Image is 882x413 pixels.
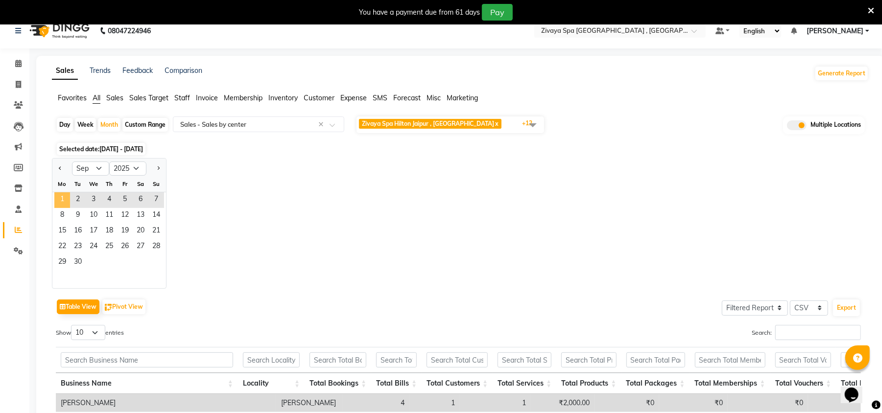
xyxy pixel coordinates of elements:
span: 9 [70,208,86,224]
div: Tuesday, September 2, 2025 [70,192,86,208]
th: Business Name: activate to sort column ascending [56,373,238,394]
span: 21 [148,224,164,239]
div: Th [101,176,117,192]
span: 13 [133,208,148,224]
td: ₹2,000.00 [531,394,595,412]
div: Wednesday, September 3, 2025 [86,192,101,208]
span: 18 [101,224,117,239]
td: [PERSON_NAME] [276,394,343,412]
div: Tuesday, September 16, 2025 [70,224,86,239]
span: 16 [70,224,86,239]
span: 24 [86,239,101,255]
input: Search Total Bookings [310,352,366,367]
span: Customer [304,93,334,102]
th: Total Customers: activate to sort column ascending [422,373,493,394]
div: Sunday, September 14, 2025 [148,208,164,224]
button: Previous month [56,161,64,176]
img: logo [25,17,92,45]
th: Total Services: activate to sort column ascending [493,373,556,394]
div: Sunday, September 28, 2025 [148,239,164,255]
th: Total Products: activate to sort column ascending [556,373,621,394]
div: Friday, September 26, 2025 [117,239,133,255]
label: Search: [752,325,861,340]
span: 1 [54,192,70,208]
div: Thursday, September 11, 2025 [101,208,117,224]
td: 4 [343,394,409,412]
th: Total Bills: activate to sort column ascending [371,373,422,394]
span: Sales [106,93,123,102]
td: ₹0 [808,394,874,412]
td: ₹0 [659,394,728,412]
div: Monday, September 29, 2025 [54,255,70,271]
span: 2 [70,192,86,208]
span: 10 [86,208,101,224]
div: Monday, September 22, 2025 [54,239,70,255]
b: 08047224946 [108,17,151,45]
div: Sa [133,176,148,192]
span: Zivaya Spa Hilton Jaipur , [GEOGRAPHIC_DATA] [362,120,494,127]
span: Membership [224,93,262,102]
span: 17 [86,224,101,239]
span: 15 [54,224,70,239]
button: Next month [154,161,162,176]
span: Multiple Locations [810,120,861,130]
span: +12 [522,119,540,127]
input: Search Business Name [61,352,233,367]
select: Showentries [71,325,105,340]
span: [DATE] - [DATE] [99,145,143,153]
div: Fr [117,176,133,192]
a: Comparison [165,66,202,75]
div: Sunday, September 21, 2025 [148,224,164,239]
span: 22 [54,239,70,255]
span: Clear all [318,119,327,130]
a: x [494,120,499,127]
span: 5 [117,192,133,208]
span: 30 [70,255,86,271]
span: 12 [117,208,133,224]
iframe: chat widget [841,374,872,403]
span: 11 [101,208,117,224]
select: Select month [72,161,109,176]
span: All [93,93,100,102]
span: [PERSON_NAME] [807,26,863,36]
input: Search Total Services [498,352,551,367]
td: ₹0 [728,394,808,412]
input: Search Locality [243,352,300,367]
div: Friday, September 19, 2025 [117,224,133,239]
div: Monday, September 15, 2025 [54,224,70,239]
div: Tuesday, September 9, 2025 [70,208,86,224]
input: Search Total Vouchers [775,352,832,367]
span: SMS [373,93,387,102]
td: [PERSON_NAME] [56,394,276,412]
div: Friday, September 12, 2025 [117,208,133,224]
div: Wednesday, September 10, 2025 [86,208,101,224]
div: Tu [70,176,86,192]
span: 23 [70,239,86,255]
span: 8 [54,208,70,224]
button: Export [833,299,860,316]
div: Thursday, September 25, 2025 [101,239,117,255]
div: Custom Range [122,118,168,132]
div: Saturday, September 20, 2025 [133,224,148,239]
th: Total Bookings: activate to sort column ascending [305,373,371,394]
span: 20 [133,224,148,239]
div: Monday, September 8, 2025 [54,208,70,224]
span: 29 [54,255,70,271]
span: Staff [174,93,190,102]
span: 28 [148,239,164,255]
a: Sales [52,62,78,80]
label: Show entries [56,325,124,340]
div: Thursday, September 18, 2025 [101,224,117,239]
div: Tuesday, September 30, 2025 [70,255,86,271]
span: Inventory [268,93,298,102]
div: Saturday, September 27, 2025 [133,239,148,255]
input: Search: [775,325,861,340]
span: Sales Target [129,93,168,102]
span: 19 [117,224,133,239]
span: 7 [148,192,164,208]
div: Month [98,118,120,132]
div: Friday, September 5, 2025 [117,192,133,208]
span: 4 [101,192,117,208]
div: We [86,176,101,192]
button: Generate Report [815,67,868,80]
